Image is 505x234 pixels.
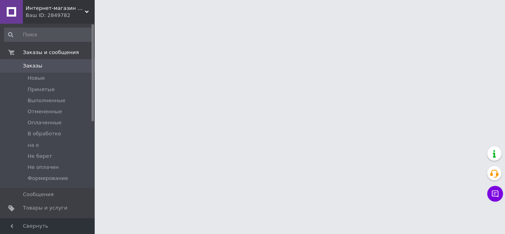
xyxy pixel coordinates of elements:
span: Формирование [28,175,68,182]
span: Не берет [28,153,52,160]
span: Заказы и сообщения [23,49,79,56]
span: Отмененные [28,108,62,115]
span: Новые [28,75,45,82]
input: Поиск [4,28,93,42]
span: на о [28,142,39,149]
span: В обработке [28,130,61,137]
div: Ваш ID: 2849782 [26,12,95,19]
span: Выполненные [28,97,65,104]
span: Принятые [28,86,55,93]
button: Чат с покупателем [487,186,503,202]
span: Товары и услуги [23,204,67,212]
span: Оплаченные [28,119,62,126]
span: Заказы [23,62,42,69]
span: Интернет-магазин "SANTAN" [26,5,85,12]
span: Не оплачен [28,164,59,171]
span: Сообщения [23,191,54,198]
